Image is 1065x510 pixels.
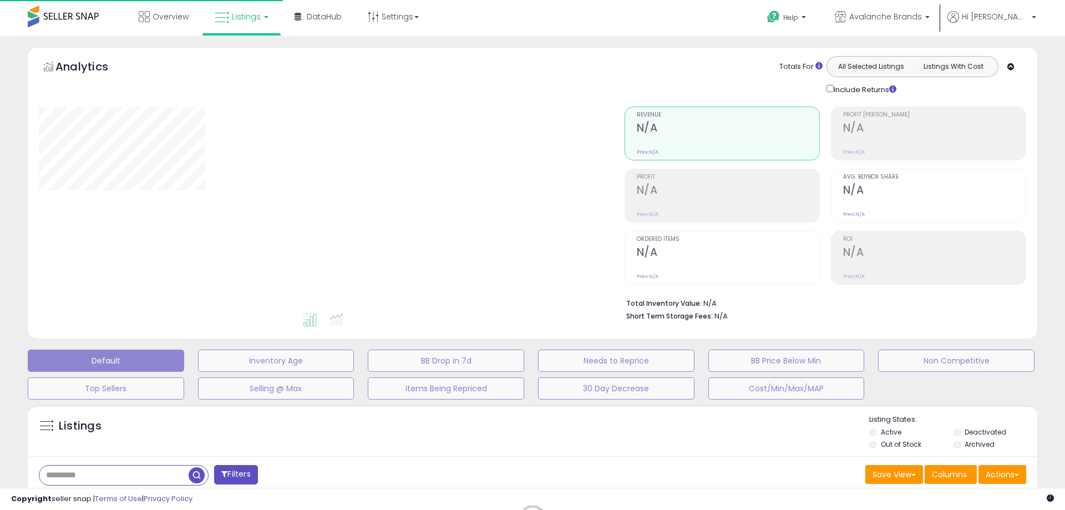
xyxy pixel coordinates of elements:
span: Avg. Buybox Share [843,174,1026,180]
a: Help [758,2,817,36]
b: Short Term Storage Fees: [626,311,713,321]
h2: N/A [843,122,1026,137]
strong: Copyright [11,493,52,504]
button: Non Competitive [878,350,1034,372]
h2: N/A [637,122,819,137]
i: Get Help [767,10,780,24]
a: Hi [PERSON_NAME] [947,11,1036,36]
button: BB Drop in 7d [368,350,524,372]
span: Ordered Items [637,236,819,243]
small: Prev: N/A [637,211,658,218]
span: ROI [843,236,1026,243]
small: Prev: N/A [637,149,658,155]
span: Overview [153,11,189,22]
div: seller snap | | [11,494,192,504]
h2: N/A [843,184,1026,199]
button: All Selected Listings [830,59,912,74]
span: Profit [PERSON_NAME] [843,112,1026,118]
button: Items Being Repriced [368,377,524,400]
b: Total Inventory Value: [626,299,702,308]
div: Totals For [779,62,823,72]
small: Prev: N/A [637,273,658,280]
button: Inventory Age [198,350,354,372]
span: DataHub [307,11,342,22]
span: Hi [PERSON_NAME] [962,11,1028,22]
button: BB Price Below Min [708,350,865,372]
span: Avalanche Brands [849,11,922,22]
button: Top Sellers [28,377,184,400]
h2: N/A [637,246,819,261]
button: Needs to Reprice [538,350,694,372]
button: Listings With Cost [912,59,995,74]
div: Include Returns [818,83,910,95]
h5: Analytics [55,59,130,77]
small: Prev: N/A [843,211,865,218]
button: 30 Day Decrease [538,377,694,400]
button: Default [28,350,184,372]
small: Prev: N/A [843,149,865,155]
li: N/A [626,296,1018,309]
span: Help [783,13,798,22]
span: N/A [714,311,728,321]
span: Listings [232,11,261,22]
span: Revenue [637,112,819,118]
h2: N/A [843,246,1026,261]
small: Prev: N/A [843,273,865,280]
button: Cost/Min/Max/MAP [708,377,865,400]
h2: N/A [637,184,819,199]
button: Selling @ Max [198,377,354,400]
span: Profit [637,174,819,180]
